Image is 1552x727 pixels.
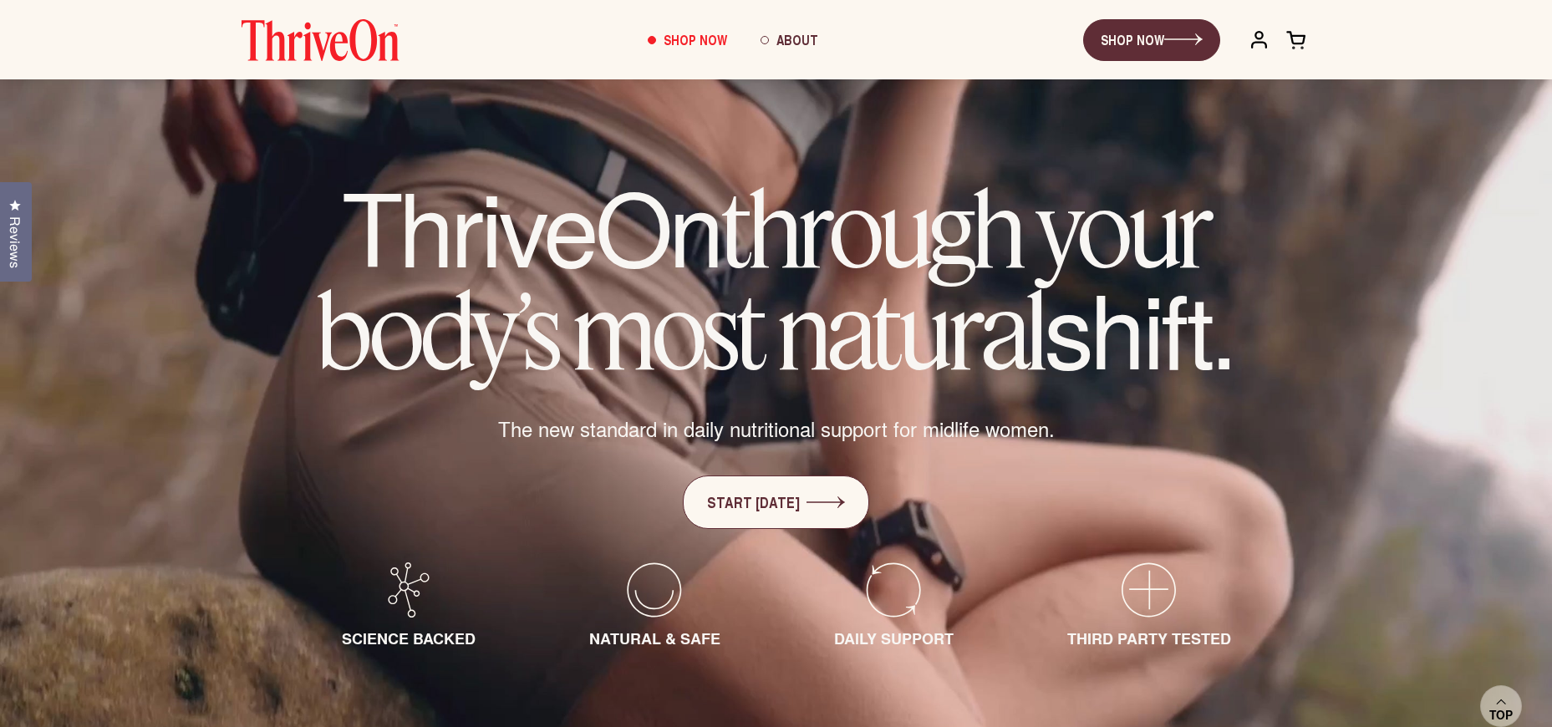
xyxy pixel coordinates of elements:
[342,628,476,649] span: SCIENCE BACKED
[664,30,727,49] span: Shop Now
[1489,708,1513,723] span: Top
[631,18,744,63] a: Shop Now
[589,628,720,649] span: NATURAL & SAFE
[834,628,954,649] span: DAILY SUPPORT
[776,30,818,49] span: About
[498,414,1055,443] span: The new standard in daily nutritional support for midlife women.
[4,216,26,268] span: Reviews
[318,166,1210,395] em: through your body’s most natural
[275,176,1278,381] h1: ThriveOn shift.
[683,475,869,529] a: START [DATE]
[1083,19,1220,61] a: SHOP NOW
[744,18,835,63] a: About
[1067,628,1231,649] span: THIRD PARTY TESTED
